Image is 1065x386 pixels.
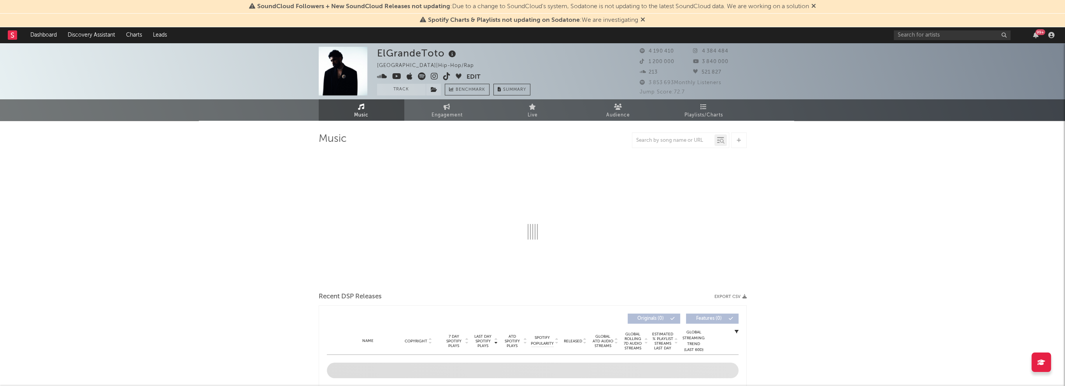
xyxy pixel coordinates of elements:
[640,49,674,54] span: 4 190 410
[257,4,450,10] span: SoundCloud Followers + New SoundCloud Releases not updating
[503,88,526,92] span: Summary
[564,339,582,344] span: Released
[575,99,661,121] a: Audience
[1035,29,1045,35] div: 99 +
[377,61,483,71] div: [GEOGRAPHIC_DATA] | Hip-Hop/Rap
[257,4,809,10] span: : Due to a change to SoundCloud's system, Sodatone is not updating to the latest SoundCloud data....
[502,334,523,348] span: ATD Spotify Plays
[714,294,747,299] button: Export CSV
[354,111,368,120] span: Music
[147,27,172,43] a: Leads
[640,90,685,95] span: Jump Score: 72.7
[693,49,728,54] span: 4 384 484
[377,84,426,95] button: Track
[428,17,638,23] span: : We are investigating
[377,47,458,60] div: ElGrandeToto
[686,314,739,324] button: Features(0)
[432,111,463,120] span: Engagement
[121,27,147,43] a: Charts
[632,137,714,144] input: Search by song name or URL
[456,85,485,95] span: Benchmark
[894,30,1011,40] input: Search for artists
[342,338,393,344] div: Name
[693,59,728,64] span: 3 840 000
[640,70,658,75] span: 213
[444,334,464,348] span: 7 Day Spotify Plays
[528,111,538,120] span: Live
[652,332,674,351] span: Estimated % Playlist Streams Last Day
[640,17,645,23] span: Dismiss
[628,314,680,324] button: Originals(0)
[661,99,747,121] a: Playlists/Charts
[319,99,404,121] a: Music
[428,17,580,23] span: Spotify Charts & Playlists not updating on Sodatone
[682,330,705,353] div: Global Streaming Trend (Last 60D)
[404,99,490,121] a: Engagement
[473,334,493,348] span: Last Day Spotify Plays
[319,292,382,301] span: Recent DSP Releases
[640,59,674,64] span: 1 200 000
[592,334,614,348] span: Global ATD Audio Streams
[531,335,554,347] span: Spotify Popularity
[493,84,530,95] button: Summary
[62,27,121,43] a: Discovery Assistant
[640,80,721,85] span: 3 853 693 Monthly Listeners
[1033,32,1039,38] button: 99+
[405,339,427,344] span: Copyright
[606,111,630,120] span: Audience
[691,316,727,321] span: Features ( 0 )
[633,316,668,321] span: Originals ( 0 )
[445,84,490,95] a: Benchmark
[490,99,575,121] a: Live
[684,111,723,120] span: Playlists/Charts
[467,72,481,82] button: Edit
[25,27,62,43] a: Dashboard
[811,4,816,10] span: Dismiss
[622,332,644,351] span: Global Rolling 7D Audio Streams
[693,70,721,75] span: 521 827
